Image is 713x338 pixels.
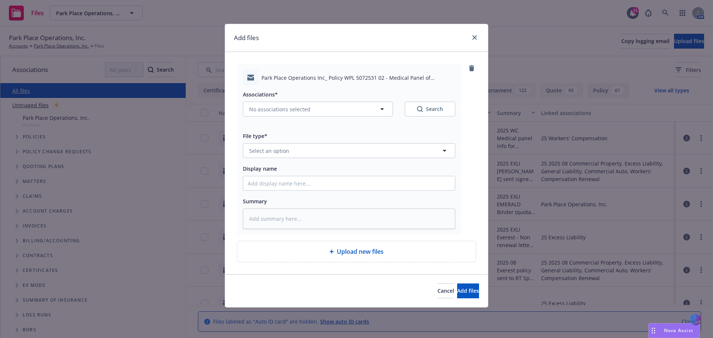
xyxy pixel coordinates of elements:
[337,247,384,256] span: Upload new files
[243,165,277,172] span: Display name
[470,33,479,42] a: close
[437,283,454,298] button: Cancel
[249,147,289,155] span: Select an option
[234,33,259,43] h1: Add files
[243,132,267,140] span: File type*
[243,91,278,98] span: Associations*
[243,102,393,117] button: No associations selected
[664,327,693,334] span: Nova Assist
[243,198,267,205] span: Summary
[437,287,454,294] span: Cancel
[689,313,702,327] img: svg+xml;base64,PHN2ZyB3aWR0aD0iMzQiIGhlaWdodD0iMzQiIHZpZXdCb3g9IjAgMCAzNCAzNCIgZmlsbD0ibm9uZSIgeG...
[467,64,476,73] a: remove
[243,143,455,158] button: Select an option
[417,105,443,113] div: Search
[457,287,479,294] span: Add files
[237,241,476,262] div: Upload new files
[249,105,310,113] span: No associations selected
[417,106,423,112] svg: Search
[243,176,455,190] input: Add display name here...
[457,283,479,298] button: Add files
[405,102,455,117] button: SearchSearch
[648,323,700,338] button: Nova Assist
[649,324,658,338] div: Drag to move
[261,74,455,82] span: Park Place Operations Inc_ Policy WPL 5072531 02 - Medical Panel of Physicians.msg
